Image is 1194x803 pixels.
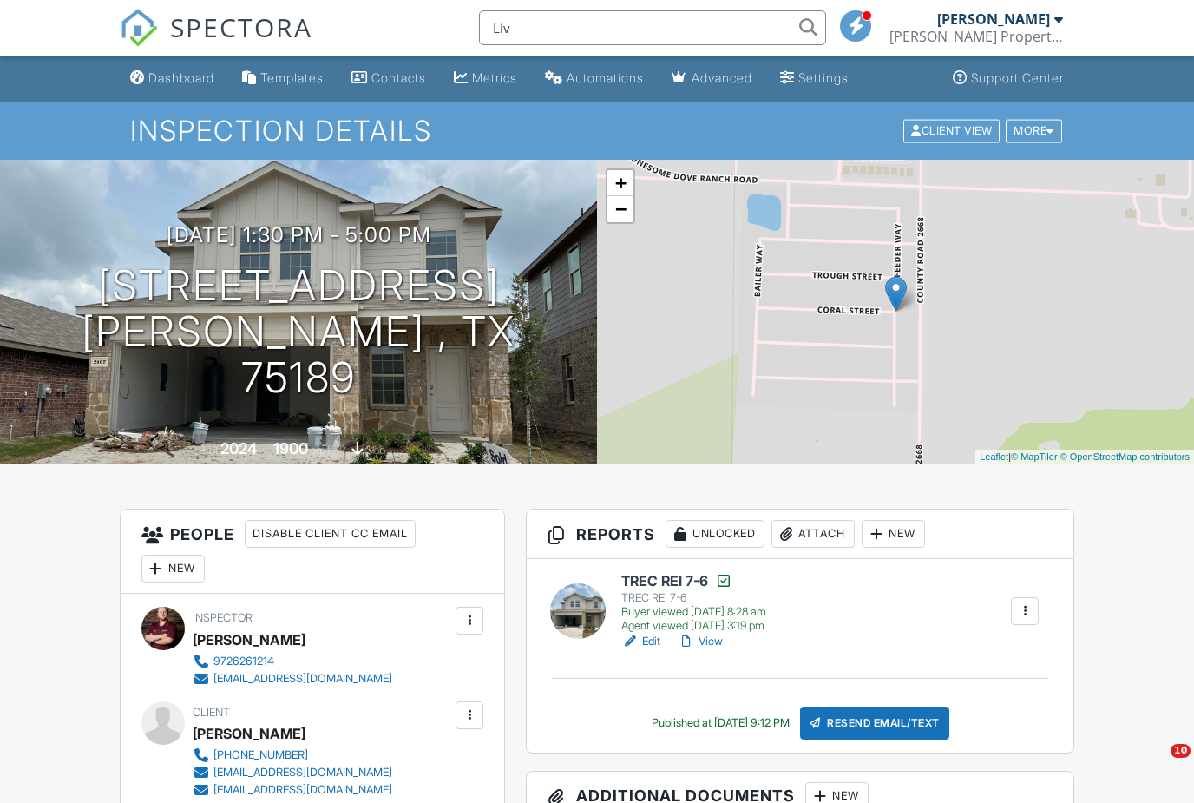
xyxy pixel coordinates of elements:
span: SPECTORA [170,9,312,45]
a: [EMAIL_ADDRESS][DOMAIN_NAME] [193,670,392,688]
a: © OpenStreetMap contributors [1060,451,1190,462]
div: TREC REI 7-6 [621,591,766,605]
h3: Reports [527,510,1073,559]
a: TREC REI 7-6 TREC REI 7-6 Buyer viewed [DATE] 8:28 am Agent viewed [DATE] 3:19 pm [621,572,766,633]
span: 10 [1171,744,1191,758]
iframe: Intercom live chat [1135,744,1177,786]
a: Templates [235,63,331,95]
a: 9726261214 [193,653,392,670]
div: Morrison Property Inspections Dallas [889,28,1063,45]
h6: TREC REI 7-6 [621,572,766,589]
a: Support Center [946,63,1071,95]
a: Dashboard [123,63,221,95]
a: Settings [773,63,856,95]
div: Contacts [371,70,426,85]
a: Edit [621,633,660,650]
div: Metrics [472,70,517,85]
a: Leaflet [980,451,1008,462]
div: Advanced [692,70,752,85]
a: Advanced [665,63,759,95]
div: Templates [260,70,324,85]
div: Unlocked [666,520,764,548]
a: Zoom out [607,196,633,222]
a: [EMAIL_ADDRESS][DOMAIN_NAME] [193,781,392,799]
div: Resend Email/Text [800,707,949,740]
h1: [STREET_ADDRESS] [PERSON_NAME] , Tx 75189 [28,263,569,400]
div: Dashboard [148,70,214,85]
div: Client View [903,119,1000,142]
div: [PERSON_NAME] [193,721,305,747]
div: New [862,520,925,548]
div: New [141,555,205,583]
div: Agent viewed [DATE] 3:19 pm [621,619,766,633]
div: 1900 [273,439,308,457]
div: Support Center [971,70,1064,85]
span: slab [366,444,385,457]
div: [PERSON_NAME] [937,10,1050,28]
h3: [DATE] 1:30 pm - 5:00 pm [167,223,431,247]
a: [EMAIL_ADDRESS][DOMAIN_NAME] [193,764,392,781]
div: | [975,450,1194,464]
span: Built [199,444,218,457]
a: SPECTORA [120,23,312,60]
h3: People [121,510,505,594]
div: [PHONE_NUMBER] [213,748,308,762]
div: Published at [DATE] 9:12 PM [652,716,790,730]
a: [PHONE_NUMBER] [193,747,392,764]
span: Inspector [193,611,253,624]
div: [PERSON_NAME] [193,627,305,653]
span: Client [193,706,230,719]
div: More [1006,119,1062,142]
div: Buyer viewed [DATE] 8:28 am [621,605,766,619]
div: [EMAIL_ADDRESS][DOMAIN_NAME] [213,783,392,797]
input: Search everything... [479,10,826,45]
div: [EMAIL_ADDRESS][DOMAIN_NAME] [213,766,392,780]
a: © MapTiler [1011,451,1058,462]
a: Metrics [447,63,524,95]
div: Attach [771,520,855,548]
h1: Inspection Details [130,115,1063,146]
a: Client View [902,123,1004,136]
span: sq. ft. [311,444,335,457]
div: [EMAIL_ADDRESS][DOMAIN_NAME] [213,672,392,686]
div: 2024 [220,439,257,457]
div: Disable Client CC Email [245,520,416,548]
a: View [678,633,723,650]
a: Automations (Basic) [538,63,651,95]
img: The Best Home Inspection Software - Spectora [120,9,158,47]
div: Settings [798,70,849,85]
div: 9726261214 [213,655,274,668]
div: Automations [567,70,644,85]
a: Zoom in [607,170,633,196]
a: Contacts [344,63,433,95]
